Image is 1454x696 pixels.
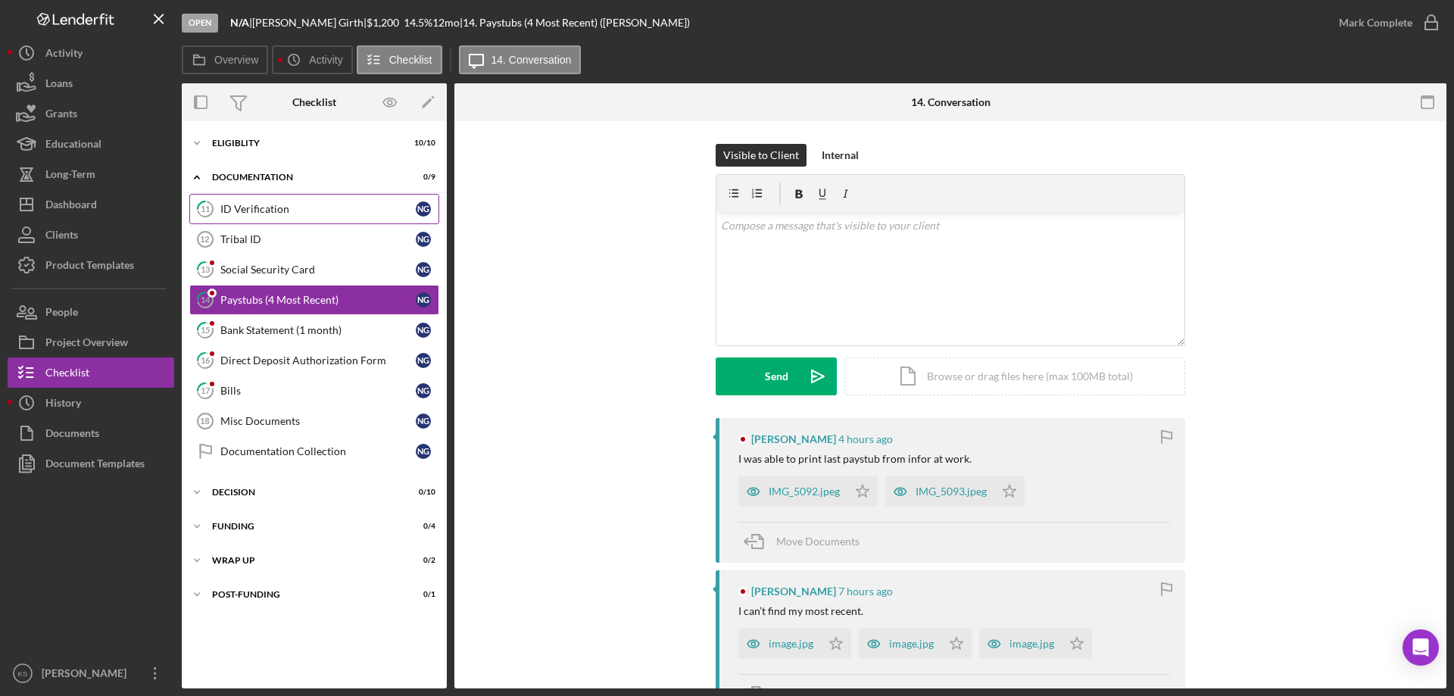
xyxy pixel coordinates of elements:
[408,488,435,497] div: 0 / 10
[8,129,174,159] button: Educational
[751,585,836,598] div: [PERSON_NAME]
[1339,8,1412,38] div: Mark Complete
[220,354,416,367] div: Direct Deposit Authorization Form
[45,418,99,452] div: Documents
[45,297,78,331] div: People
[220,324,416,336] div: Bank Statement (1 month)
[292,96,336,108] div: Checklist
[45,98,77,133] div: Grants
[716,144,807,167] button: Visible to Client
[408,173,435,182] div: 0 / 9
[416,201,431,217] div: N G
[885,476,1025,507] button: IMG_5093.jpeg
[212,139,398,148] div: Eligiblity
[38,658,136,692] div: [PERSON_NAME]
[189,376,439,406] a: 17BillsNG
[8,98,174,129] button: Grants
[45,448,145,482] div: Document Templates
[45,388,81,422] div: History
[814,144,866,167] button: Internal
[1403,629,1439,666] div: Open Intercom Messenger
[8,297,174,327] button: People
[8,357,174,388] button: Checklist
[45,38,83,72] div: Activity
[189,224,439,254] a: 12Tribal IDNG
[189,436,439,467] a: Documentation CollectionNG
[45,68,73,102] div: Loans
[201,295,211,304] tspan: 14
[201,355,211,365] tspan: 16
[8,220,174,250] button: Clients
[212,590,398,599] div: Post-Funding
[220,203,416,215] div: ID Verification
[272,45,352,74] button: Activity
[182,14,218,33] div: Open
[408,556,435,565] div: 0 / 2
[1324,8,1446,38] button: Mark Complete
[979,629,1092,659] button: image.jpg
[220,264,416,276] div: Social Security Card
[230,17,252,29] div: |
[838,433,893,445] time: 2025-09-04 17:06
[189,194,439,224] a: 11ID VerificationNG
[8,38,174,68] a: Activity
[201,385,211,395] tspan: 17
[45,327,128,361] div: Project Overview
[738,605,863,617] div: I can’t find my most recent.
[723,144,799,167] div: Visible to Client
[404,17,432,29] div: 14.5 %
[212,556,398,565] div: Wrap up
[45,220,78,254] div: Clients
[18,669,28,678] text: KS
[182,45,268,74] button: Overview
[8,159,174,189] button: Long-Term
[8,189,174,220] button: Dashboard
[200,417,209,426] tspan: 18
[716,357,837,395] button: Send
[8,250,174,280] a: Product Templates
[389,54,432,66] label: Checklist
[416,414,431,429] div: N G
[889,638,934,650] div: image.jpg
[8,658,174,688] button: KS[PERSON_NAME]
[416,262,431,277] div: N G
[408,139,435,148] div: 10 / 10
[416,292,431,307] div: N G
[357,45,442,74] button: Checklist
[189,285,439,315] a: 14Paystubs (4 Most Recent)NG
[212,173,398,182] div: Documentation
[416,444,431,459] div: N G
[822,144,859,167] div: Internal
[220,445,416,457] div: Documentation Collection
[252,17,367,29] div: [PERSON_NAME] Girth |
[416,323,431,338] div: N G
[460,17,690,29] div: | 14. Paystubs (4 Most Recent) ([PERSON_NAME])
[838,585,893,598] time: 2025-09-04 13:21
[416,232,431,247] div: N G
[45,357,89,392] div: Checklist
[776,535,860,548] span: Move Documents
[8,327,174,357] button: Project Overview
[201,325,210,335] tspan: 15
[8,388,174,418] button: History
[45,159,95,193] div: Long-Term
[309,54,342,66] label: Activity
[738,629,851,659] button: image.jpg
[408,522,435,531] div: 0 / 4
[491,54,572,66] label: 14. Conversation
[751,433,836,445] div: [PERSON_NAME]
[432,17,460,29] div: 12 mo
[8,68,174,98] button: Loans
[738,476,878,507] button: IMG_5092.jpeg
[212,522,398,531] div: Funding
[45,250,134,284] div: Product Templates
[201,204,210,214] tspan: 11
[367,16,399,29] span: $1,200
